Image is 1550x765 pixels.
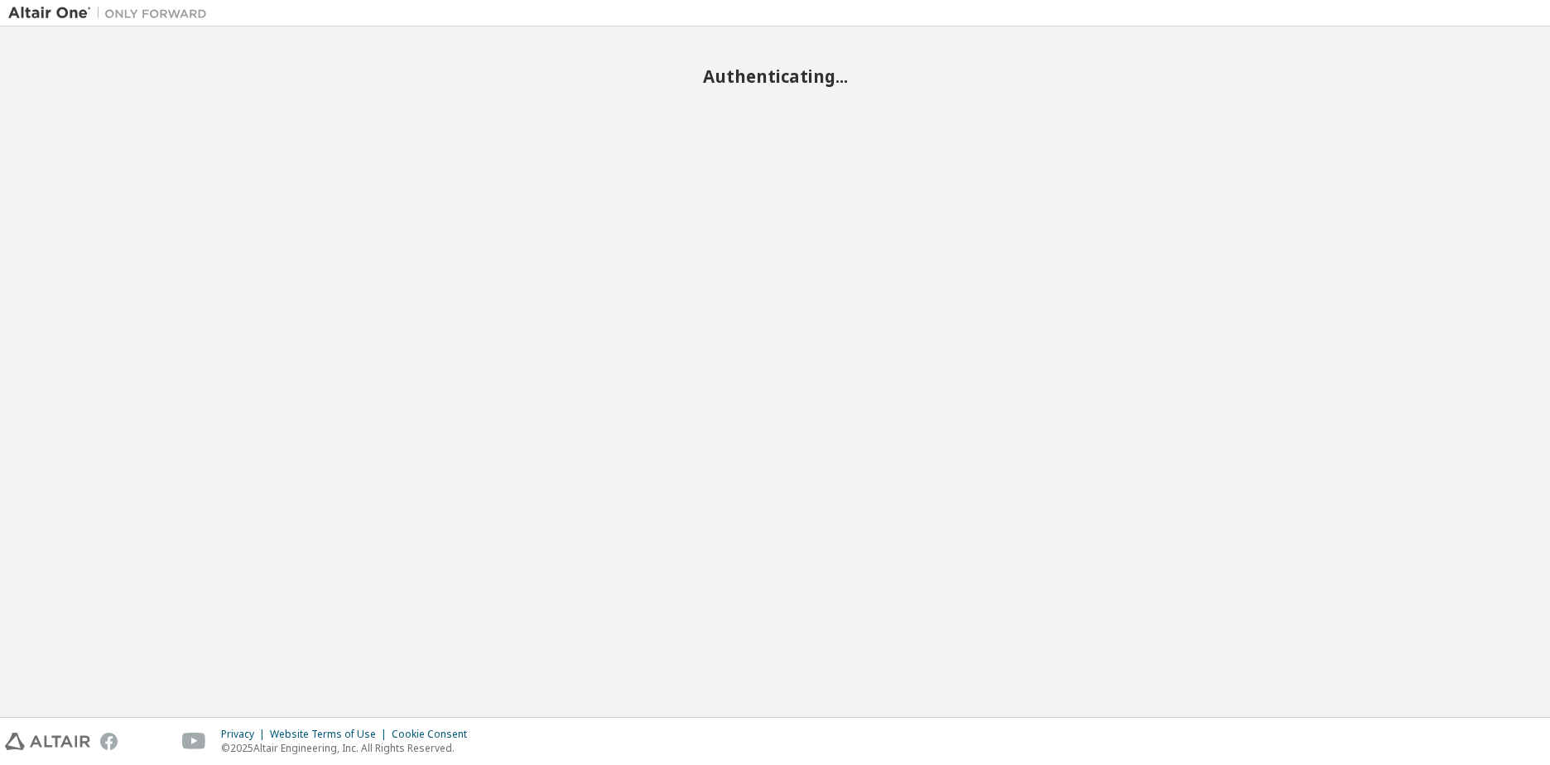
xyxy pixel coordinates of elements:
[221,741,477,755] p: © 2025 Altair Engineering, Inc. All Rights Reserved.
[392,728,477,741] div: Cookie Consent
[5,733,90,750] img: altair_logo.svg
[8,65,1542,87] h2: Authenticating...
[270,728,392,741] div: Website Terms of Use
[100,733,118,750] img: facebook.svg
[221,728,270,741] div: Privacy
[8,5,215,22] img: Altair One
[182,733,206,750] img: youtube.svg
